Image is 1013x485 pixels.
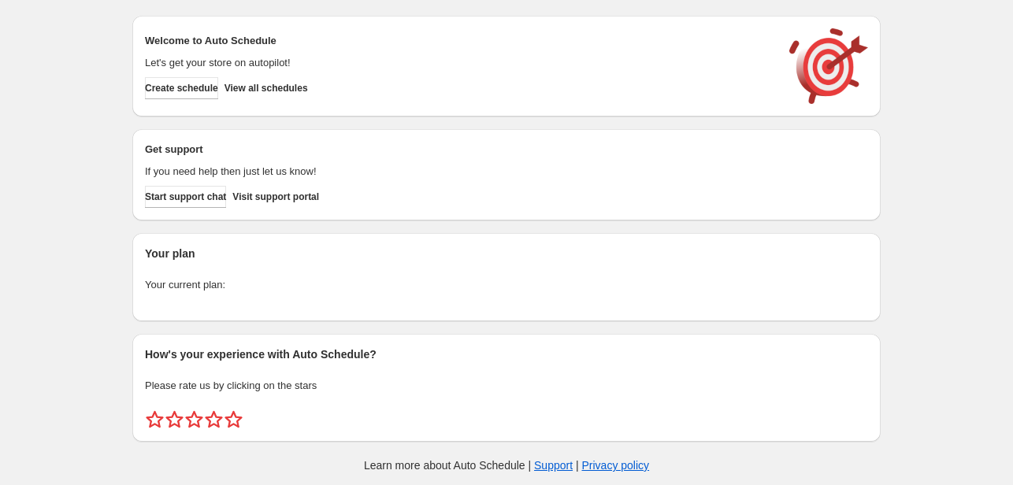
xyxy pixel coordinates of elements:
[145,164,774,180] p: If you need help then just let us know!
[145,142,774,157] h2: Get support
[145,346,868,362] h2: How's your experience with Auto Schedule?
[582,459,650,472] a: Privacy policy
[224,77,308,99] button: View all schedules
[534,459,573,472] a: Support
[145,191,226,203] span: Start support chat
[145,378,868,394] p: Please rate us by clicking on the stars
[145,77,218,99] button: Create schedule
[232,191,319,203] span: Visit support portal
[145,186,226,208] a: Start support chat
[224,82,308,94] span: View all schedules
[145,246,868,261] h2: Your plan
[145,33,774,49] h2: Welcome to Auto Schedule
[145,55,774,71] p: Let's get your store on autopilot!
[232,186,319,208] a: Visit support portal
[145,82,218,94] span: Create schedule
[145,277,868,293] p: Your current plan:
[364,457,649,473] p: Learn more about Auto Schedule | |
